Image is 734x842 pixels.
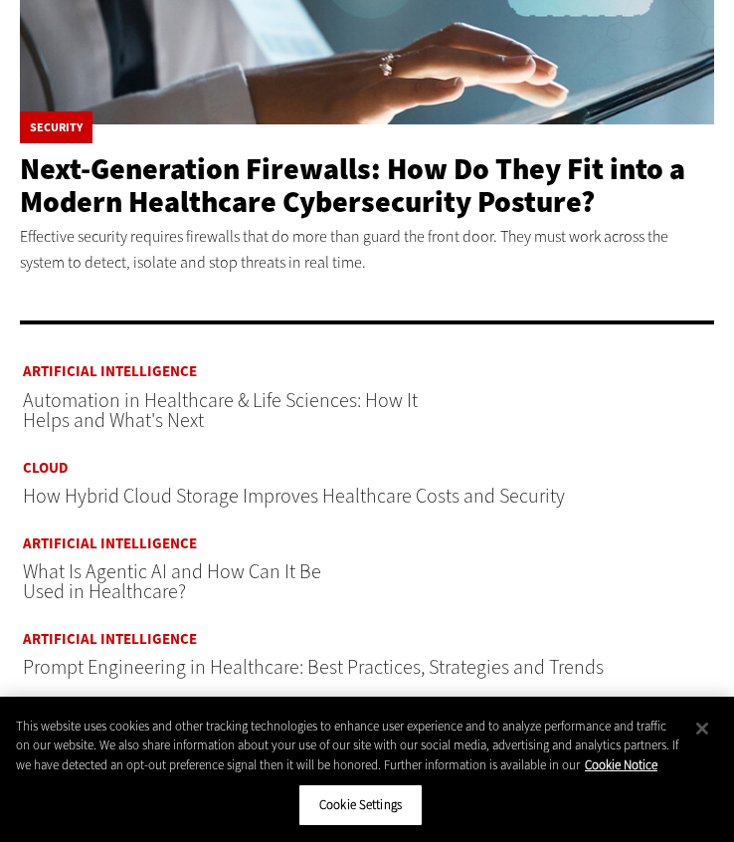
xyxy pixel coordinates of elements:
a: Cloud [23,461,565,476]
a: Security [30,121,83,133]
div: This website uses cookies and other tracking technologies to enhance user experience and to analy... [16,717,681,775]
p: Effective security requires firewalls that do more than guard the front door. They must work acro... [20,224,714,275]
a: More information about your privacy [585,756,657,773]
a: Next-Generation Firewalls: How Do They Fit into a Modern Healthcare Cybersecurity Posture? [20,149,685,222]
a: Prompt Engineering in Healthcare: Best Practices, Strategies and Trends [23,654,604,681]
button: Cookie Settings [298,784,423,826]
a: How Hybrid Cloud Storage Improves Healthcare Costs and Security [23,483,565,510]
button: Close [680,707,724,750]
a: Artificial Intelligence [23,632,604,647]
a: Automation in Healthcare & Life Sciences: How It Helps and What's Next [23,387,418,434]
a: Artificial Intelligence [23,536,346,551]
a: Artificial Intelligence [23,364,426,379]
a: What Is Agentic AI and How Can It Be Used in Healthcare? [23,558,321,605]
